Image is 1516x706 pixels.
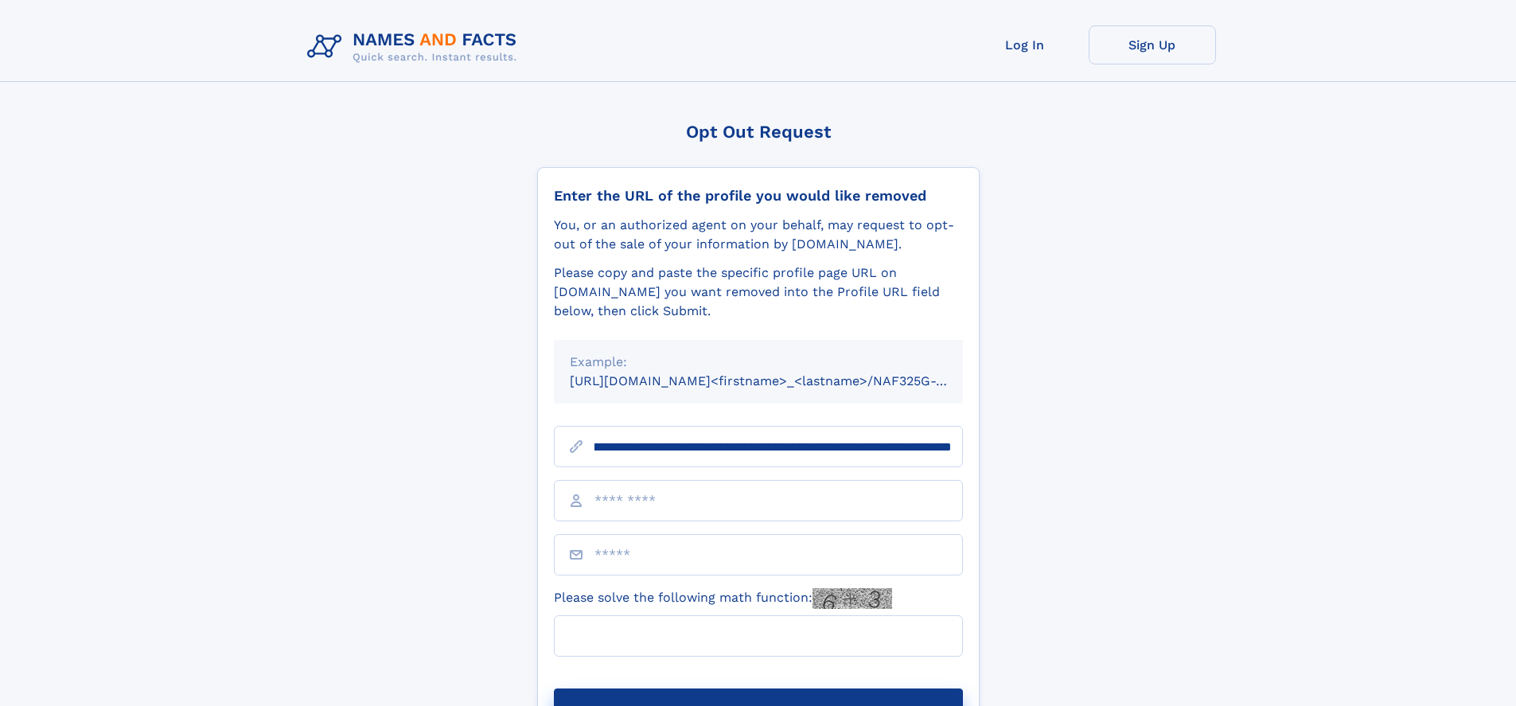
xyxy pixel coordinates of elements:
[554,187,963,205] div: Enter the URL of the profile you would like removed
[570,373,993,388] small: [URL][DOMAIN_NAME]<firstname>_<lastname>/NAF325G-xxxxxxxx
[554,263,963,321] div: Please copy and paste the specific profile page URL on [DOMAIN_NAME] you want removed into the Pr...
[301,25,530,68] img: Logo Names and Facts
[1089,25,1216,64] a: Sign Up
[537,122,980,142] div: Opt Out Request
[961,25,1089,64] a: Log In
[554,588,892,609] label: Please solve the following math function:
[554,216,963,254] div: You, or an authorized agent on your behalf, may request to opt-out of the sale of your informatio...
[570,353,947,372] div: Example:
